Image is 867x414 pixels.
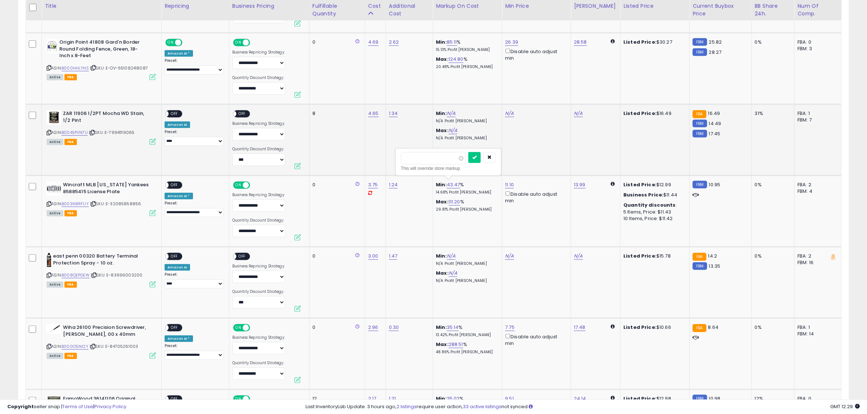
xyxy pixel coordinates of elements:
[623,192,684,198] div: $11.44
[436,350,496,355] p: 48.86% Profit [PERSON_NAME]
[165,343,224,360] div: Preset:
[447,110,456,117] a: N/A
[797,3,838,18] div: Num of Comp.
[574,181,586,188] a: 13.99
[47,39,156,79] div: ASIN:
[389,252,398,260] a: 1.47
[47,253,156,287] div: ASIN:
[436,39,496,52] div: %
[436,341,496,355] div: %
[401,165,496,172] div: This will override store markup
[389,3,430,18] div: Additional Cost
[449,198,460,206] a: 111.20
[709,130,721,137] span: 17.45
[232,75,285,80] label: Quantity Discount Strategy:
[574,324,586,331] a: 17.48
[797,117,836,123] div: FBM: 7
[693,181,707,188] small: FBM
[169,325,180,331] span: OFF
[623,182,684,188] div: $12.99
[436,270,449,276] b: Max:
[312,110,359,117] div: 8
[505,39,518,46] a: 26.39
[693,120,707,127] small: FBM
[232,264,285,269] label: Business Repricing Strategy:
[47,182,156,215] div: ASIN:
[166,40,175,46] span: ON
[368,39,379,46] a: 4.69
[693,38,707,46] small: FBM
[693,130,707,138] small: FBM
[312,253,359,259] div: 0
[47,253,51,267] img: 419VQmMikcL._SL40_.jpg
[436,252,447,259] b: Min:
[463,403,501,410] a: 33 active listings
[505,47,565,61] div: Disable auto adjust min
[165,122,190,128] div: Amazon AI
[708,252,717,259] span: 14.2
[89,130,134,135] span: | SKU: E-79941119065
[47,110,156,144] div: ASIN:
[7,403,34,410] strong: Copyright
[47,110,61,125] img: 51qreuTFg7L._SL40_.jpg
[623,110,657,117] b: Listed Price:
[368,3,383,10] div: Cost
[693,262,707,270] small: FBM
[165,3,226,10] div: Repricing
[169,182,180,188] span: OFF
[708,110,720,117] span: 16.49
[232,218,285,223] label: Quantity Discount Strategy:
[574,39,587,46] a: 28.58
[449,270,457,277] a: N/A
[165,193,193,199] div: Amazon AI *
[709,263,721,270] span: 13.35
[64,282,77,288] span: FBA
[755,182,789,188] div: 0%
[397,403,417,410] a: 2 listings
[234,325,243,331] span: ON
[47,182,61,196] img: 51wd4UxFqIL._SL40_.jpg
[62,403,93,410] a: Terms of Use
[623,110,684,117] div: $16.49
[623,39,684,45] div: $30.27
[436,136,496,141] p: N/A Profit [PERSON_NAME]
[91,272,142,278] span: | SKU: E-83996003200
[312,39,359,45] div: 0
[436,47,496,52] p: 15.13% Profit [PERSON_NAME]
[574,110,583,117] a: N/A
[90,343,138,349] span: | SKU: E-84705261003
[447,324,459,331] a: 35.14
[90,201,141,207] span: | SKU: E-32085858856
[368,110,379,117] a: 4.65
[755,110,789,117] div: 31%
[623,39,657,45] b: Listed Price:
[693,110,706,118] small: FBA
[709,181,721,188] span: 10.95
[165,264,190,271] div: Amazon AI
[249,182,261,188] span: OFF
[797,45,836,52] div: FBM: 3
[436,39,447,45] b: Min:
[232,335,285,340] label: Business Repricing Strategy:
[709,120,721,127] span: 14.49
[436,341,449,348] b: Max:
[505,190,565,204] div: Disable auto adjust min
[45,3,158,10] div: Title
[447,39,457,46] a: 85.11
[505,324,515,331] a: 7.75
[505,333,565,347] div: Disable auto adjust min
[693,3,748,18] div: Current Buybox Price
[505,181,514,188] a: 11.10
[169,111,180,117] span: OFF
[234,40,243,46] span: ON
[181,40,193,46] span: OFF
[232,3,306,10] div: Business Pricing
[436,198,449,205] b: Max:
[62,65,89,71] a: B000HHLYNS
[755,3,792,18] div: BB Share 24h.
[63,182,151,197] b: Wincraft MLB [US_STATE] Yankees 85885415 License Plate
[165,335,193,342] div: Amazon AI *
[169,254,180,260] span: OFF
[709,39,722,45] span: 25.82
[436,119,496,124] p: N/A Profit [PERSON_NAME]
